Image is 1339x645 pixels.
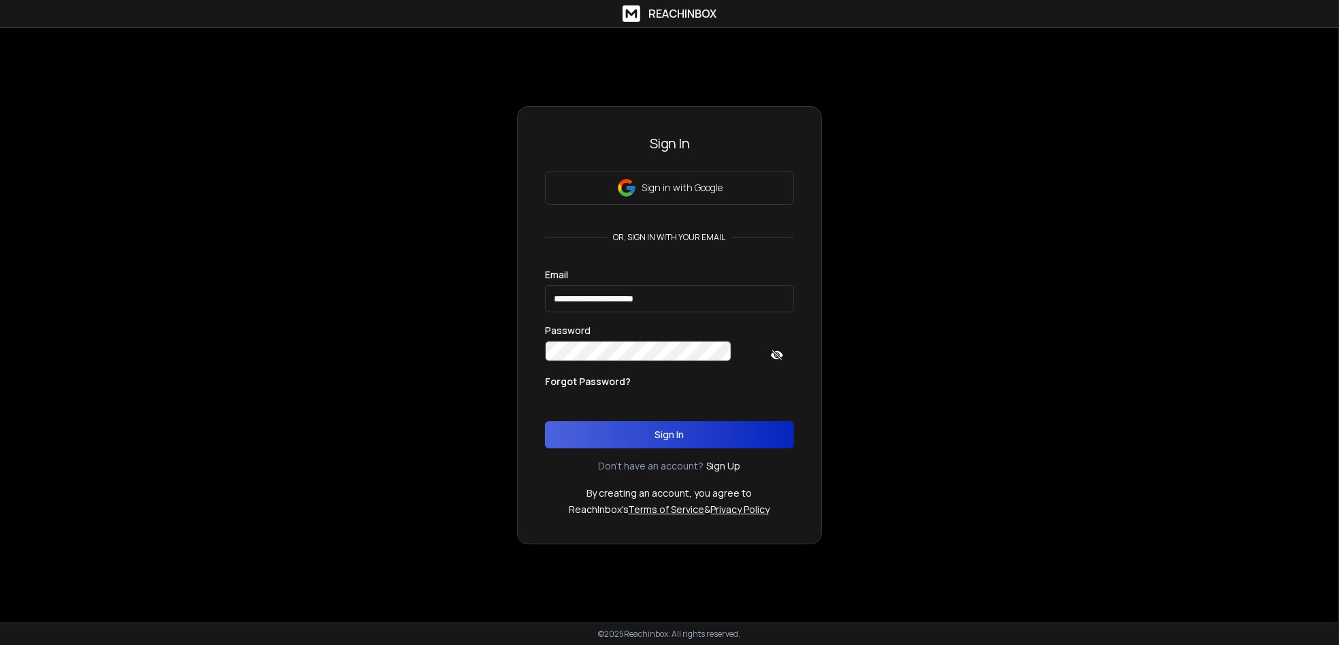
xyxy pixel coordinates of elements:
[569,503,770,516] p: ReachInbox's &
[642,181,723,195] p: Sign in with Google
[545,375,631,388] p: Forgot Password?
[623,5,716,22] a: ReachInbox
[545,134,794,153] h3: Sign In
[545,421,794,448] button: Sign In
[545,171,794,205] button: Sign in with Google
[707,459,741,473] a: Sign Up
[587,486,753,500] p: By creating an account, you agree to
[545,326,591,335] label: Password
[648,5,716,22] h1: ReachInbox
[629,503,705,516] a: Terms of Service
[599,629,741,640] p: © 2025 Reachinbox. All rights reserved.
[545,270,568,280] label: Email
[608,232,731,243] p: or, sign in with your email
[599,459,704,473] p: Don't have an account?
[711,503,770,516] a: Privacy Policy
